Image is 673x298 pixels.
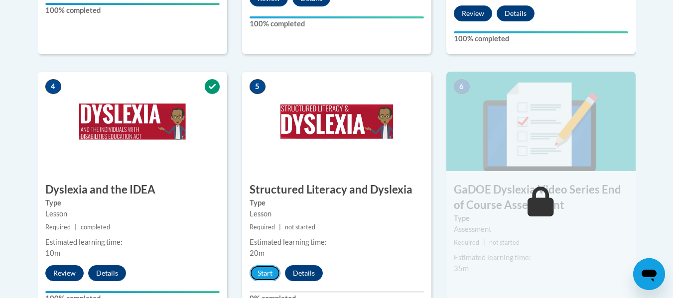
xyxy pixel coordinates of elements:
div: Your progress [250,16,424,18]
div: Assessment [454,224,628,235]
span: 4 [45,79,61,94]
div: Lesson [250,208,424,219]
span: Required [454,239,479,246]
iframe: Button to launch messaging window [633,258,665,290]
div: Estimated learning time: [250,237,424,248]
label: 100% completed [45,5,220,16]
h3: Dyslexia and the IDEA [38,182,227,198]
h3: GaDOE Dyslexia Video Series End of Course Assessment [446,182,636,213]
div: Your progress [454,31,628,33]
span: Required [45,223,71,231]
button: Start [250,265,280,281]
label: 100% completed [454,33,628,44]
label: Type [454,213,628,224]
span: 20m [250,249,265,257]
span: completed [81,223,110,231]
img: Course Image [446,72,636,171]
span: | [279,223,281,231]
img: Course Image [38,72,227,171]
h3: Structured Literacy and Dyslexia [242,182,431,198]
span: | [75,223,77,231]
span: Required [250,223,275,231]
div: Lesson [45,208,220,219]
span: 5 [250,79,266,94]
div: Your progress [45,291,220,293]
span: not started [285,223,315,231]
img: Course Image [242,72,431,171]
div: Estimated learning time: [45,237,220,248]
span: | [483,239,485,246]
button: Review [454,5,492,21]
label: Type [250,198,424,208]
span: not started [489,239,520,246]
button: Details [88,265,126,281]
div: Estimated learning time: [454,252,628,263]
span: 10m [45,249,60,257]
button: Details [285,265,323,281]
button: Details [497,5,535,21]
label: 100% completed [250,18,424,29]
span: 35m [454,264,469,273]
button: Review [45,265,84,281]
span: 6 [454,79,470,94]
label: Type [45,198,220,208]
div: Your progress [45,3,220,5]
